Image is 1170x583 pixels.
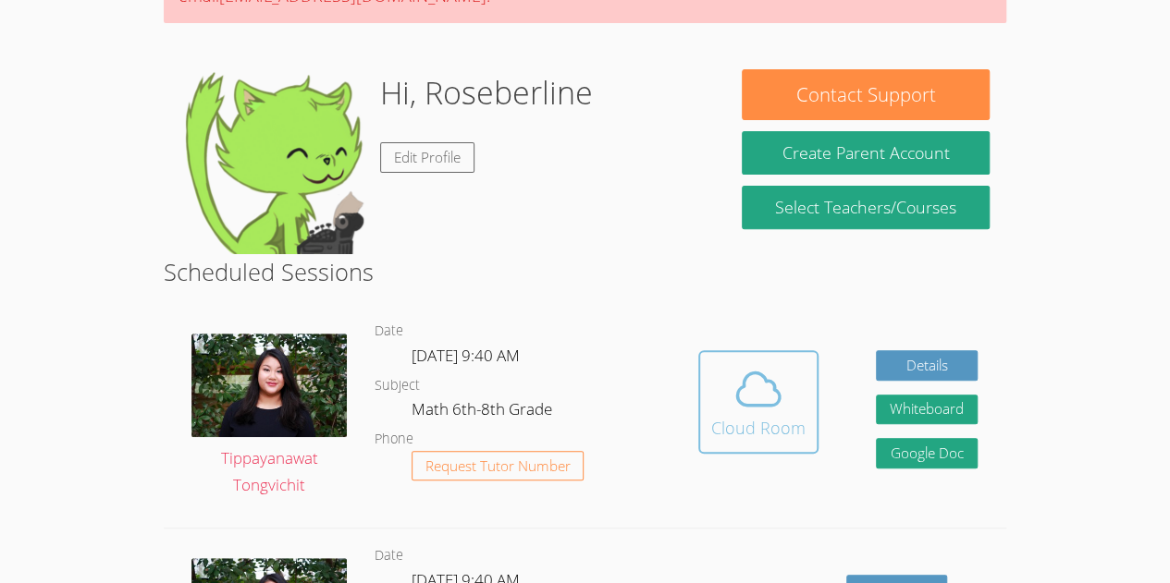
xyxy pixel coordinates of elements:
[412,345,520,366] span: [DATE] 9:40 AM
[698,350,819,454] button: Cloud Room
[876,395,978,425] button: Whiteboard
[425,459,571,473] span: Request Tutor Number
[380,69,593,116] h1: Hi, Roseberline
[876,438,978,468] a: Google Doc
[742,186,989,229] a: Select Teachers/Courses
[375,544,403,567] dt: Date
[380,142,474,173] a: Edit Profile
[412,451,585,481] button: Request Tutor Number
[180,69,365,254] img: default.png
[742,69,989,120] button: Contact Support
[191,334,347,498] a: Tippayanawat Tongvichit
[191,334,347,437] img: IMG_0561.jpeg
[711,415,806,441] div: Cloud Room
[375,428,413,451] dt: Phone
[742,131,989,175] button: Create Parent Account
[164,254,1006,289] h2: Scheduled Sessions
[375,374,420,397] dt: Subject
[412,396,556,428] dd: Math 6th-8th Grade
[375,320,403,343] dt: Date
[876,350,978,381] a: Details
